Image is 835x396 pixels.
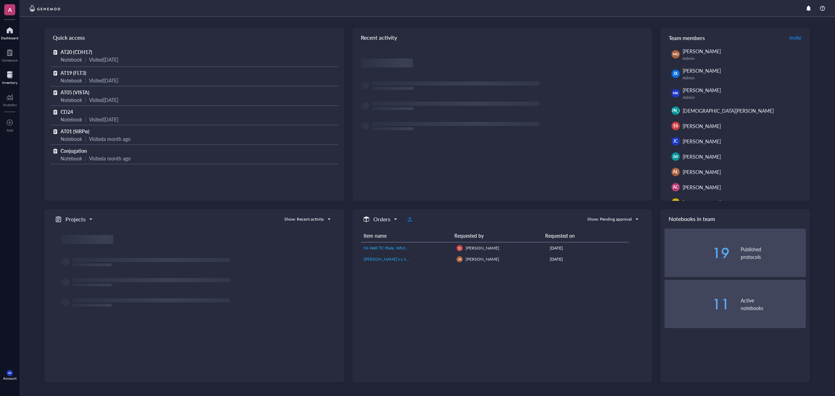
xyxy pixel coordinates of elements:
[85,77,86,84] div: |
[89,96,118,104] div: Visited [DATE]
[61,56,82,63] div: Notebook
[89,155,130,162] div: Visited a month ago
[2,58,18,62] div: Notebook
[665,246,730,260] div: 19
[28,4,62,13] img: genemod-logo
[683,48,721,55] span: [PERSON_NAME]
[89,77,118,84] div: Visited [DATE]
[741,296,806,312] div: Active notebooks
[683,67,721,74] span: [PERSON_NAME]
[89,135,130,143] div: Visited a month ago
[673,91,678,96] span: MK
[683,122,721,129] span: [PERSON_NAME]
[673,154,678,159] span: JW
[373,215,390,223] h5: Orders
[683,184,721,191] span: [PERSON_NAME]
[364,256,425,262] span: [PERSON_NAME]'s L-15 Medium
[1,25,18,40] a: Dashboard
[466,256,499,262] span: [PERSON_NAME]
[85,135,86,143] div: |
[458,258,461,261] span: AE
[673,184,678,190] span: AC
[741,245,806,261] div: Published protocols
[673,138,678,144] span: JC
[2,47,18,62] a: Notebook
[683,87,721,94] span: [PERSON_NAME]
[683,153,721,160] span: [PERSON_NAME]
[660,28,810,47] div: Team members
[673,169,678,175] span: AE
[587,216,632,222] div: Show: Pending approval
[61,128,89,135] span: AT01 (SIRPα)
[542,229,622,242] th: Requested on
[683,75,803,81] div: Admin
[683,199,721,206] span: [PERSON_NAME]
[61,69,86,76] span: AT19 (FLT3)
[61,155,82,162] div: Notebook
[61,77,82,84] div: Notebook
[364,256,451,262] a: [PERSON_NAME]'s L-15 Medium
[61,89,89,96] span: AT05 (VISTA)
[85,116,86,123] div: |
[7,128,13,132] div: Add
[683,107,774,114] span: [DEMOGRAPHIC_DATA][PERSON_NAME]
[789,32,802,43] button: Invite
[352,28,652,47] div: Recent activity
[673,123,678,129] span: SS
[3,103,17,107] div: Analytics
[8,5,12,14] span: A
[61,108,73,115] span: CD24
[284,216,324,222] div: Show: Recent activity
[550,256,626,262] div: [DATE]
[89,116,118,123] div: Visited [DATE]
[683,95,803,100] div: Admin
[659,108,692,114] span: [PERSON_NAME]
[61,48,92,55] span: AT20 (CDH17)
[683,168,721,175] span: [PERSON_NAME]
[2,69,17,85] a: Inventory
[85,96,86,104] div: |
[1,36,18,40] div: Dashboard
[2,80,17,85] div: Inventory
[8,372,11,374] span: MK
[789,34,801,41] span: Invite
[665,297,730,311] div: 11
[660,209,810,229] div: Notebooks in team
[61,135,82,143] div: Notebook
[683,138,721,145] span: [PERSON_NAME]
[466,245,499,251] span: [PERSON_NAME]
[364,245,451,251] a: 96 Well TC Plate, White, Flat bottom, Treated
[45,28,344,47] div: Quick access
[61,147,87,154] span: Conjugation
[364,245,446,251] span: 96 Well TC Plate, White, Flat bottom, Treated
[3,92,17,107] a: Analytics
[673,199,678,206] span: AR
[673,52,678,57] span: MD
[683,56,803,61] div: Admin
[61,96,82,104] div: Notebook
[452,229,542,242] th: Requested by
[361,229,452,242] th: Item name
[65,215,86,223] h5: Projects
[85,56,86,63] div: |
[89,56,118,63] div: Visited [DATE]
[673,71,678,77] span: JX
[85,155,86,162] div: |
[458,246,461,250] span: SS
[3,376,17,380] div: Account
[550,245,626,251] div: [DATE]
[61,116,82,123] div: Notebook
